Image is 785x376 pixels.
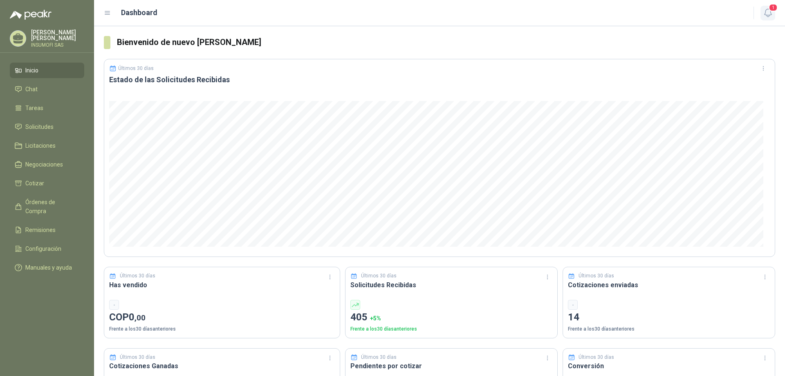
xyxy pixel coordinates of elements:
h3: Estado de las Solicitudes Recibidas [109,75,770,85]
h3: Pendientes por cotizar [350,361,552,371]
a: Manuales y ayuda [10,260,84,275]
p: COP [109,310,335,325]
span: Cotizar [25,179,44,188]
span: 1 [769,4,778,11]
h3: Conversión [568,361,770,371]
span: Inicio [25,66,38,75]
span: Chat [25,85,38,94]
a: Remisiones [10,222,84,238]
div: - [109,300,119,310]
p: Frente a los 30 días anteriores [109,325,335,333]
p: Últimos 30 días [120,272,155,280]
span: ,00 [135,313,146,322]
p: 405 [350,310,552,325]
a: Tareas [10,100,84,116]
p: INSUMOFI SAS [31,43,84,47]
span: Remisiones [25,225,56,234]
p: Últimos 30 días [361,353,397,361]
a: Inicio [10,63,84,78]
p: Últimos 30 días [361,272,397,280]
a: Configuración [10,241,84,257]
p: Últimos 30 días [120,353,155,361]
a: Solicitudes [10,119,84,135]
h3: Solicitudes Recibidas [350,280,552,290]
p: [PERSON_NAME] [PERSON_NAME] [31,29,84,41]
span: Solicitudes [25,122,54,131]
p: Últimos 30 días [118,65,154,71]
span: Manuales y ayuda [25,263,72,272]
span: Licitaciones [25,141,56,150]
span: 0 [129,311,146,323]
p: Últimos 30 días [579,272,614,280]
a: Órdenes de Compra [10,194,84,219]
p: Últimos 30 días [579,353,614,361]
h3: Cotizaciones Ganadas [109,361,335,371]
h1: Dashboard [121,7,157,18]
span: Órdenes de Compra [25,198,76,216]
button: 1 [760,6,775,20]
span: Negociaciones [25,160,63,169]
p: Frente a los 30 días anteriores [568,325,770,333]
img: Logo peakr [10,10,52,20]
a: Cotizar [10,176,84,191]
h3: Has vendido [109,280,335,290]
a: Negociaciones [10,157,84,172]
h3: Cotizaciones enviadas [568,280,770,290]
h3: Bienvenido de nuevo [PERSON_NAME] [117,36,775,49]
span: Tareas [25,104,43,113]
span: + 5 % [370,315,381,322]
div: - [568,300,578,310]
p: Frente a los 30 días anteriores [350,325,552,333]
span: Configuración [25,244,61,253]
a: Chat [10,81,84,97]
p: 14 [568,310,770,325]
a: Licitaciones [10,138,84,153]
